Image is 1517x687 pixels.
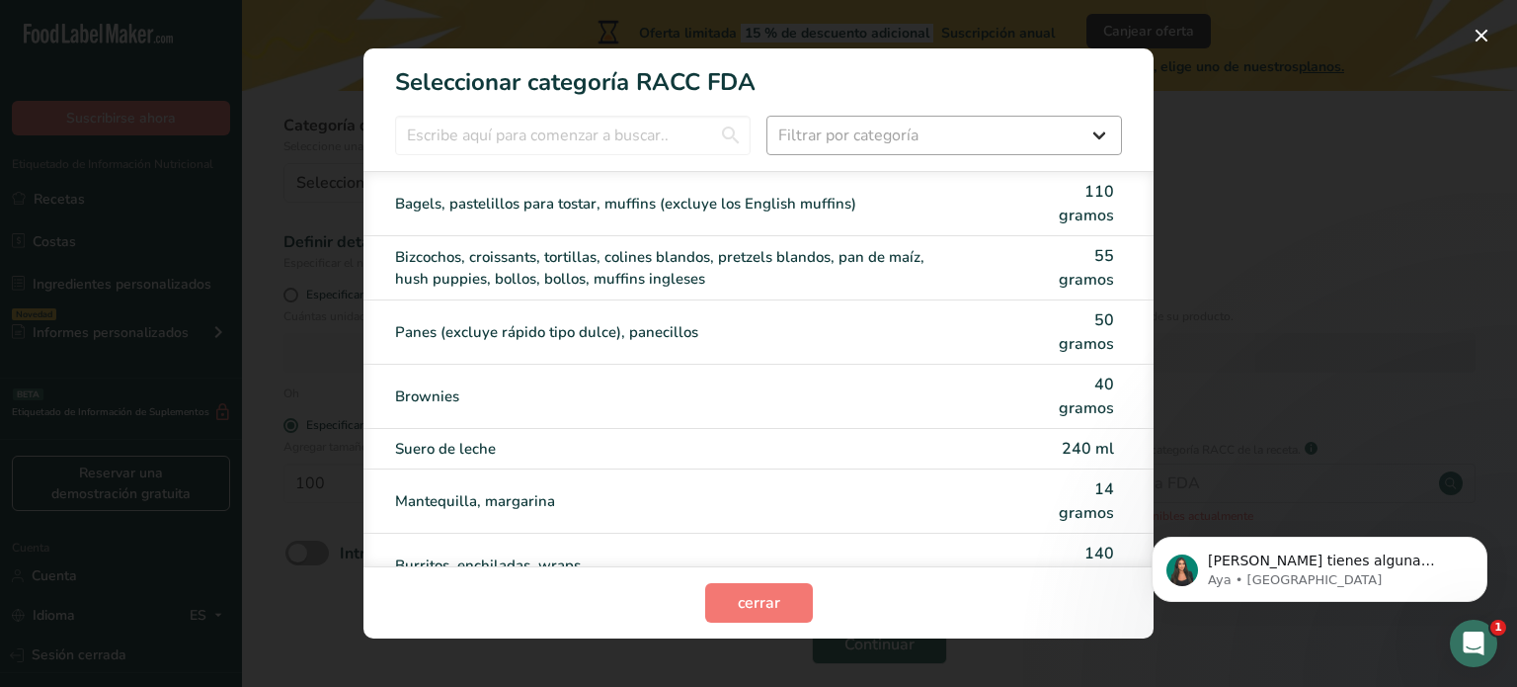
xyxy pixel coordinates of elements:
[395,247,924,290] font: Bizcochos, croissants, tortillas, colines blandos, pretzels blandos, pan de maíz, hush puppies, b...
[395,66,756,98] font: Seleccionar categoría RACC FDA
[1450,620,1497,667] iframe: Chat en vivo de Intercom
[1494,621,1502,634] font: 1
[1059,181,1114,226] font: 110 gramos
[1062,438,1114,460] font: 240 ml
[395,556,581,575] font: Burritos, enchiladas, wraps
[1059,543,1114,588] font: 140 gramos
[705,583,813,623] button: cerrar
[395,491,555,511] font: Mantequilla, margarina
[738,592,780,614] font: cerrar
[1122,495,1517,634] iframe: Mensaje de notificaciones del intercomunicador
[395,439,496,459] font: Suero de leche
[395,322,698,342] font: Panes (excluye rápido tipo dulce), panecillos
[395,116,751,155] input: Escribe aquí para comenzar a buscar..
[395,386,459,406] font: Brownies
[395,194,856,214] font: Bagels, pastelillos para tostar, muffins (excluye los English muffins)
